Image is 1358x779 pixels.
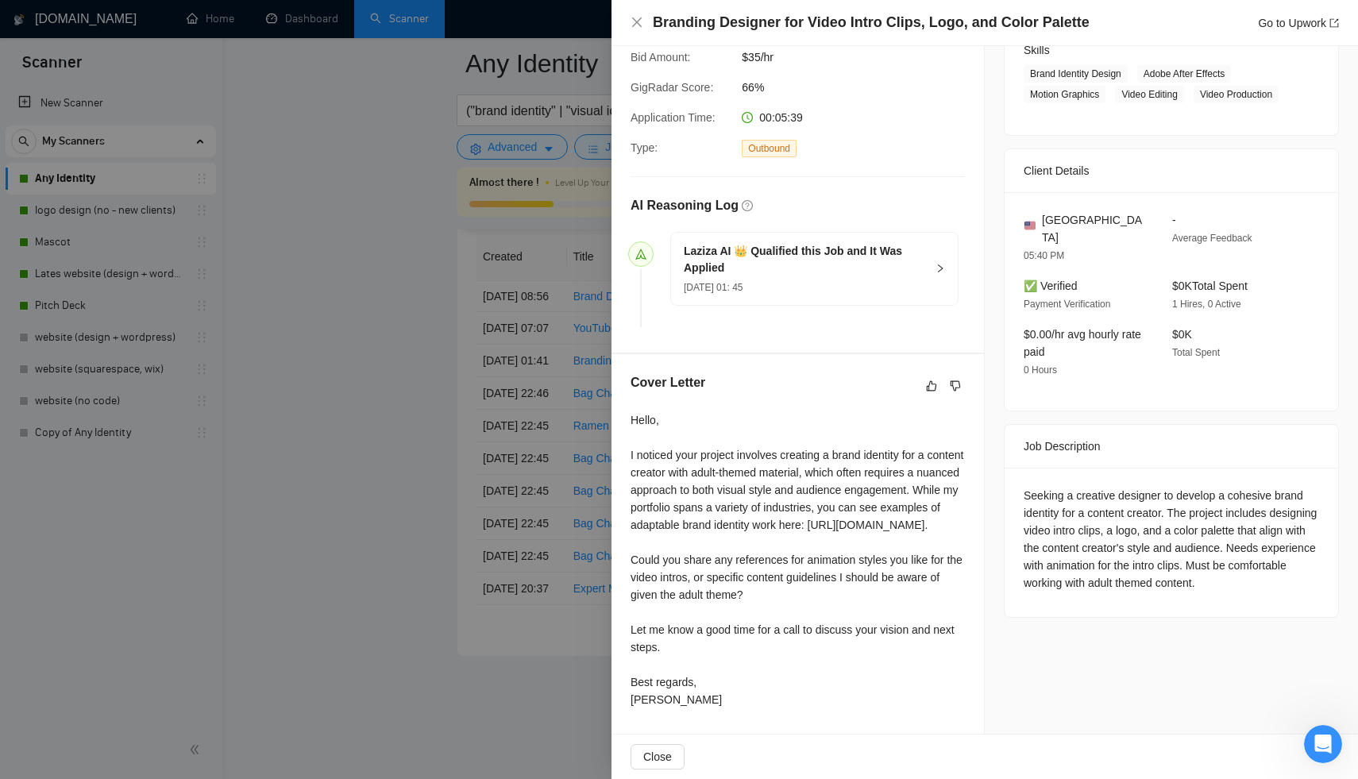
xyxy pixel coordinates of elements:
[1172,233,1252,244] span: Average Feedback
[936,264,945,273] span: right
[631,196,739,215] h5: AI Reasoning Log
[1024,149,1319,192] div: Client Details
[631,111,716,124] span: Application Time:
[1172,299,1241,310] span: 1 Hires, 0 Active
[653,13,1090,33] h4: Branding Designer for Video Intro Clips, Logo, and Color Palette
[1024,299,1110,310] span: Payment Verification
[643,748,672,766] span: Close
[631,373,705,392] h5: Cover Letter
[1024,425,1319,468] div: Job Description
[1172,214,1176,226] span: -
[1024,44,1050,56] span: Skills
[742,112,753,123] span: clock-circle
[1024,364,1057,376] span: 0 Hours
[631,51,691,64] span: Bid Amount:
[1258,17,1339,29] a: Go to Upworkexport
[1024,86,1105,103] span: Motion Graphics
[1042,211,1147,246] span: [GEOGRAPHIC_DATA]
[684,243,926,276] h5: Laziza AI 👑 Qualified this Job and It Was Applied
[742,48,980,66] span: $35/hr
[742,79,980,96] span: 66%
[1024,65,1128,83] span: Brand Identity Design
[631,16,643,29] span: close
[742,200,753,211] span: question-circle
[1024,328,1141,358] span: $0.00/hr avg hourly rate paid
[1137,65,1232,83] span: Adobe After Effects
[631,744,685,769] button: Close
[759,111,803,124] span: 00:05:39
[631,411,965,708] div: Hello, I noticed your project involves creating a brand identity for a content creator with adult...
[1172,347,1220,358] span: Total Spent
[631,81,713,94] span: GigRadar Score:
[1194,86,1279,103] span: Video Production
[684,282,743,293] span: [DATE] 01: 45
[946,376,965,395] button: dislike
[1172,280,1248,292] span: $0K Total Spent
[1024,250,1064,261] span: 05:40 PM
[1115,86,1184,103] span: Video Editing
[922,376,941,395] button: like
[1024,487,1319,592] div: Seeking a creative designer to develop a cohesive brand identity for a content creator. The proje...
[1024,280,1078,292] span: ✅ Verified
[950,380,961,392] span: dislike
[1024,220,1036,231] img: 🇺🇸
[631,16,643,29] button: Close
[1172,328,1192,341] span: $0K
[926,380,937,392] span: like
[1329,18,1339,28] span: export
[1304,725,1342,763] iframe: Intercom live chat
[631,141,658,154] span: Type:
[635,249,646,260] span: send
[742,140,797,157] span: Outbound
